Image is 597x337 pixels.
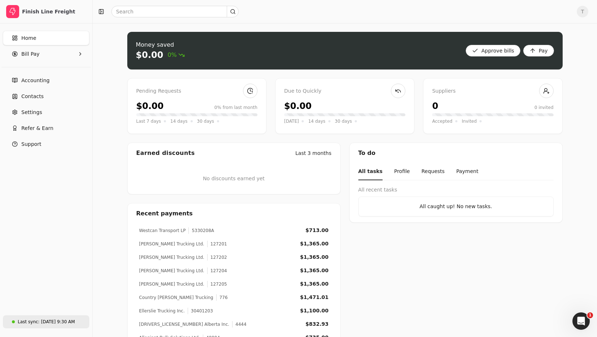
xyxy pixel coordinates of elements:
div: 5330208A [188,227,214,234]
div: 127202 [207,254,227,261]
a: Settings [3,105,89,119]
div: Pending Requests [136,87,257,95]
div: $1,365.00 [300,280,329,288]
a: Contacts [3,89,89,104]
div: $1,365.00 [300,240,329,248]
a: Accounting [3,73,89,88]
div: [PERSON_NAME] Trucking Ltd. [139,254,204,261]
span: [DATE] [284,118,299,125]
div: $1,100.00 [300,307,329,315]
div: [PERSON_NAME] Trucking Ltd. [139,241,204,247]
span: 0% [167,51,184,59]
span: Home [21,34,36,42]
button: Support [3,137,89,151]
button: Requests [421,163,444,180]
div: $1,471.01 [300,294,329,301]
button: Pay [523,45,554,56]
div: $1,365.00 [300,267,329,274]
div: $0.00 [136,49,163,61]
span: Last 7 days [136,118,161,125]
div: 30401203 [188,308,213,314]
span: 1 [587,312,593,318]
div: 127204 [207,268,227,274]
div: [PERSON_NAME] Trucking Ltd. [139,268,204,274]
span: 14 days [170,118,187,125]
div: Ellerslie Trucking Inc. [139,308,185,314]
span: Bill Pay [21,50,39,58]
span: Contacts [21,93,44,100]
div: [PERSON_NAME] Trucking Ltd. [139,281,204,287]
div: Finish Line Freight [22,8,86,15]
span: Support [21,140,41,148]
div: Money saved [136,41,185,49]
div: 776 [216,294,228,301]
span: Refer & Earn [21,125,54,132]
div: 127201 [207,241,227,247]
div: No discounts earned yet [203,163,265,194]
a: Home [3,31,89,45]
div: [DRIVERS_LICENSE_NUMBER] Alberta Inc. [139,321,230,328]
div: Westcan Transport LP [139,227,186,234]
div: Earned discounts [136,149,195,157]
div: 0 [432,100,438,113]
div: 0% from last month [214,104,257,111]
span: 14 days [308,118,325,125]
div: To do [350,143,562,163]
a: Last sync:[DATE] 9:30 AM [3,315,89,328]
div: 127205 [207,281,227,287]
iframe: Intercom live chat [572,312,590,330]
div: Suppliers [432,87,553,95]
button: All tasks [358,163,383,180]
button: Payment [456,163,478,180]
div: Due to Quickly [284,87,405,95]
div: All recent tasks [358,186,554,194]
button: T [577,6,588,17]
span: Invited [462,118,477,125]
div: $0.00 [284,100,312,113]
div: Country [PERSON_NAME] Trucking [139,294,213,301]
span: Accounting [21,77,50,84]
div: $1,365.00 [300,253,329,261]
div: $832.93 [306,320,329,328]
input: Search [111,6,239,17]
button: Bill Pay [3,47,89,61]
div: All caught up! No new tasks. [364,203,547,210]
button: Profile [394,163,410,180]
div: 4444 [232,321,247,328]
span: 30 days [197,118,214,125]
div: 0 invited [534,104,554,111]
span: Settings [21,109,42,116]
div: $713.00 [306,227,329,234]
button: Refer & Earn [3,121,89,135]
span: 30 days [335,118,352,125]
button: Approve bills [466,45,520,56]
span: Accepted [432,118,452,125]
div: Last 3 months [295,149,332,157]
div: $0.00 [136,100,164,113]
div: Last sync: [18,319,39,325]
div: Recent payments [128,203,340,224]
div: [DATE] 9:30 AM [41,319,75,325]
